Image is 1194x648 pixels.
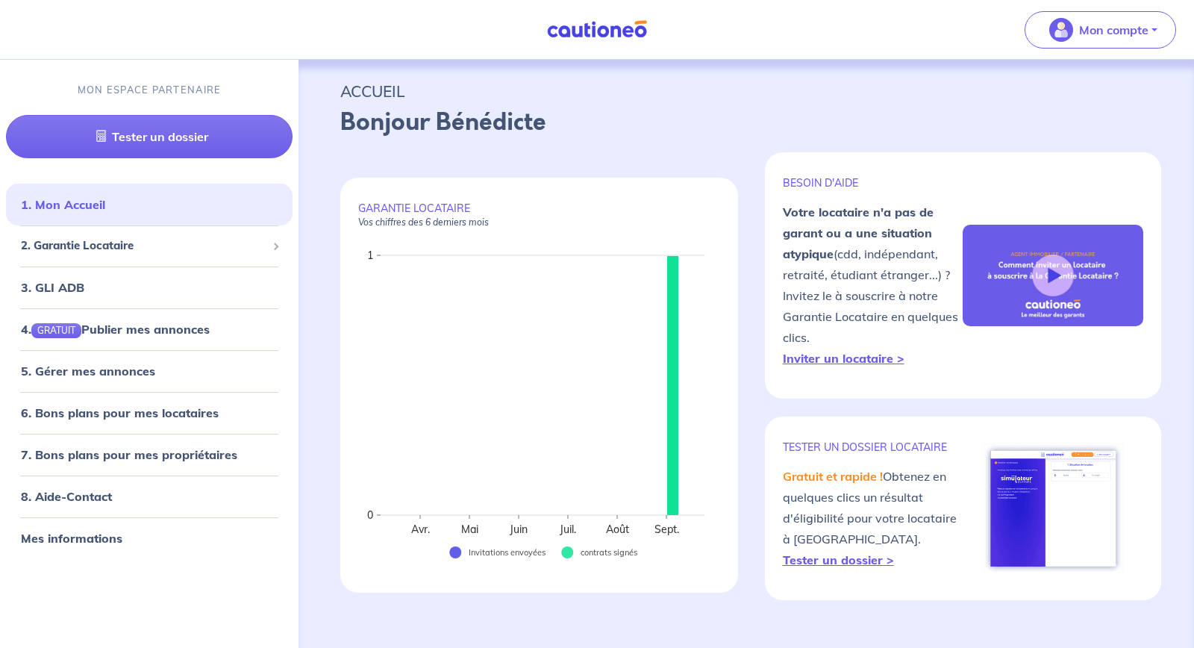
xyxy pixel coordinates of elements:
[6,314,293,343] div: 4.GRATUITPublier mes annonces
[21,197,105,212] a: 1. Mon Accueil
[783,202,963,369] p: (cdd, indépendant, retraité, étudiant étranger...) ? Invitez le à souscrire à notre Garantie Loca...
[340,105,1152,140] p: Bonjour Bénédicte
[6,190,293,219] div: 1. Mon Accueil
[963,225,1143,326] img: video-gli-new-none.jpg
[6,356,293,386] div: 5. Gérer mes annonces
[21,489,112,504] a: 8. Aide-Contact
[367,508,373,522] text: 0
[367,249,373,262] text: 1
[6,440,293,470] div: 7. Bons plans pour mes propriétaires
[21,237,266,255] span: 2. Garantie Locataire
[78,83,222,97] p: MON ESPACE PARTENAIRE
[21,405,219,420] a: 6. Bons plans pour mes locataires
[783,205,934,261] strong: Votre locataire n'a pas de garant ou a une situation atypique
[983,443,1124,574] img: simulateur.png
[6,523,293,553] div: Mes informations
[21,279,84,294] a: 3. GLI ADB
[6,231,293,261] div: 2. Garantie Locataire
[21,321,210,336] a: 4.GRATUITPublier mes annonces
[1025,11,1176,49] button: illu_account_valid_menu.svgMon compte
[783,469,883,484] em: Gratuit et rapide !
[654,523,679,536] text: Sept.
[783,552,894,567] a: Tester un dossier >
[411,523,430,536] text: Avr.
[21,447,237,462] a: 7. Bons plans pour mes propriétaires
[541,20,653,39] img: Cautioneo
[783,176,963,190] p: BESOIN D'AIDE
[21,364,155,378] a: 5. Gérer mes annonces
[1049,18,1073,42] img: illu_account_valid_menu.svg
[1079,21,1148,39] p: Mon compte
[21,531,122,546] a: Mes informations
[509,523,528,536] text: Juin
[6,482,293,511] div: 8. Aide-Contact
[340,78,1152,105] p: ACCUEIL
[358,216,489,228] em: Vos chiffres des 6 derniers mois
[6,115,293,158] a: Tester un dossier
[606,523,629,536] text: Août
[783,466,963,570] p: Obtenez en quelques clics un résultat d'éligibilité pour votre locataire à [GEOGRAPHIC_DATA].
[783,440,963,454] p: TESTER un dossier locataire
[559,523,576,536] text: Juil.
[358,202,720,228] p: GARANTIE LOCATAIRE
[6,398,293,428] div: 6. Bons plans pour mes locataires
[6,272,293,302] div: 3. GLI ADB
[461,523,478,536] text: Mai
[783,351,904,366] a: Inviter un locataire >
